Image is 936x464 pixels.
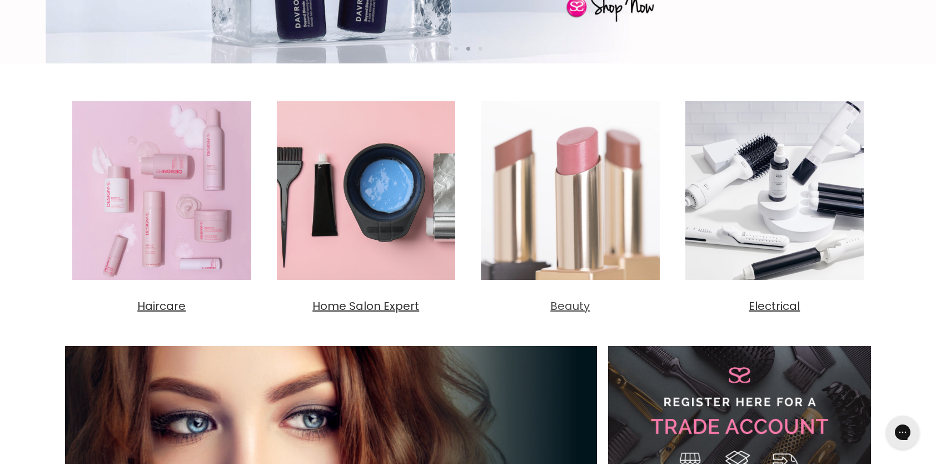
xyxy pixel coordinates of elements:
a: Home Salon Expert Home Salon Expert [270,94,463,314]
li: Page dot 1 [454,47,458,51]
iframe: Gorgias live chat messenger [880,412,925,453]
img: Haircare [65,94,258,288]
span: Home Salon Expert [312,298,419,314]
li: Page dot 2 [466,47,470,51]
a: Beauty Beauty [474,94,667,314]
li: Page dot 3 [479,47,482,51]
a: Electrical Electrical [678,94,872,314]
span: Electrical [749,298,800,314]
a: Haircare Haircare [65,94,258,314]
img: Home Salon Expert [270,94,463,288]
span: Haircare [137,298,186,314]
img: Beauty [474,94,667,288]
span: Beauty [550,298,590,314]
img: Electrical [678,94,872,288]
